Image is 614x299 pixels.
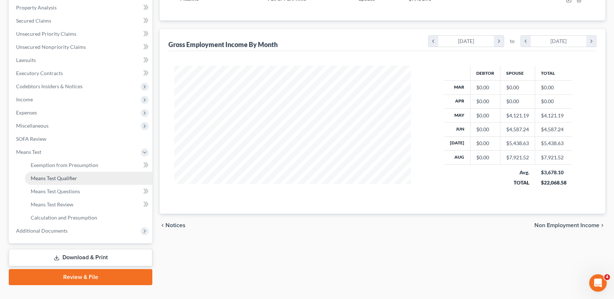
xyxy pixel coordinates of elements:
[10,54,152,67] a: Lawsuits
[160,222,165,228] i: chevron_left
[541,169,566,176] div: $3,678.10
[444,108,470,122] th: May
[506,112,529,119] div: $4,121.19
[9,269,152,285] a: Review & File
[535,136,572,150] td: $5,438.63
[599,222,605,228] i: chevron_right
[535,151,572,164] td: $7,921.52
[506,98,529,105] div: $0.00
[534,222,599,228] span: Non Employment Income
[500,66,535,80] th: Spouse
[10,14,152,27] a: Secured Claims
[444,94,470,108] th: Apr
[10,67,152,80] a: Executory Contracts
[444,151,470,164] th: Aug
[25,198,152,211] a: Means Test Review
[506,84,529,91] div: $0.00
[535,123,572,136] td: $4,587.24
[31,201,73,207] span: Means Test Review
[16,123,49,129] span: Miscellaneous
[25,159,152,172] a: Exemption from Presumption
[25,211,152,224] a: Calculation and Presumption
[31,188,80,194] span: Means Test Questions
[444,136,470,150] th: [DATE]
[16,18,51,24] span: Secured Claims
[16,4,57,11] span: Property Analysis
[531,36,587,47] div: [DATE]
[10,1,152,14] a: Property Analysis
[16,228,68,234] span: Additional Documents
[16,44,86,50] span: Unsecured Nonpriority Claims
[476,112,494,119] div: $0.00
[510,38,515,45] span: to
[16,109,37,116] span: Expenses
[16,96,33,102] span: Income
[494,36,504,47] i: chevron_right
[16,57,36,63] span: Lawsuits
[506,126,529,133] div: $4,587.24
[160,222,186,228] button: chevron_left Notices
[506,179,529,186] div: TOTAL
[521,36,531,47] i: chevron_left
[506,154,529,161] div: $7,921.52
[444,81,470,94] th: Mar
[604,274,610,280] span: 4
[476,98,494,105] div: $0.00
[16,149,41,155] span: Means Test
[16,83,83,89] span: Codebtors Insiders & Notices
[31,214,97,221] span: Calculation and Presumption
[16,70,63,76] span: Executory Contracts
[9,249,152,266] a: Download & Print
[10,40,152,54] a: Unsecured Nonpriority Claims
[506,140,529,147] div: $5,438.63
[535,66,572,80] th: Total
[586,36,596,47] i: chevron_right
[541,179,566,186] div: $22,068.58
[589,274,607,292] iframe: Intercom live chat
[535,108,572,122] td: $4,121.19
[165,222,186,228] span: Notices
[476,126,494,133] div: $0.00
[10,132,152,145] a: SOFA Review
[444,123,470,136] th: Jun
[438,36,494,47] div: [DATE]
[506,169,529,176] div: Avg.
[16,136,46,142] span: SOFA Review
[470,66,500,80] th: Debtor
[16,31,76,37] span: Unsecured Priority Claims
[428,36,438,47] i: chevron_left
[476,84,494,91] div: $0.00
[476,154,494,161] div: $0.00
[25,185,152,198] a: Means Test Questions
[535,81,572,94] td: $0.00
[31,175,77,181] span: Means Test Qualifier
[10,27,152,40] a: Unsecured Priority Claims
[476,140,494,147] div: $0.00
[534,222,605,228] button: Non Employment Income chevron_right
[25,172,152,185] a: Means Test Qualifier
[168,40,278,49] div: Gross Employment Income By Month
[535,94,572,108] td: $0.00
[31,162,98,168] span: Exemption from Presumption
